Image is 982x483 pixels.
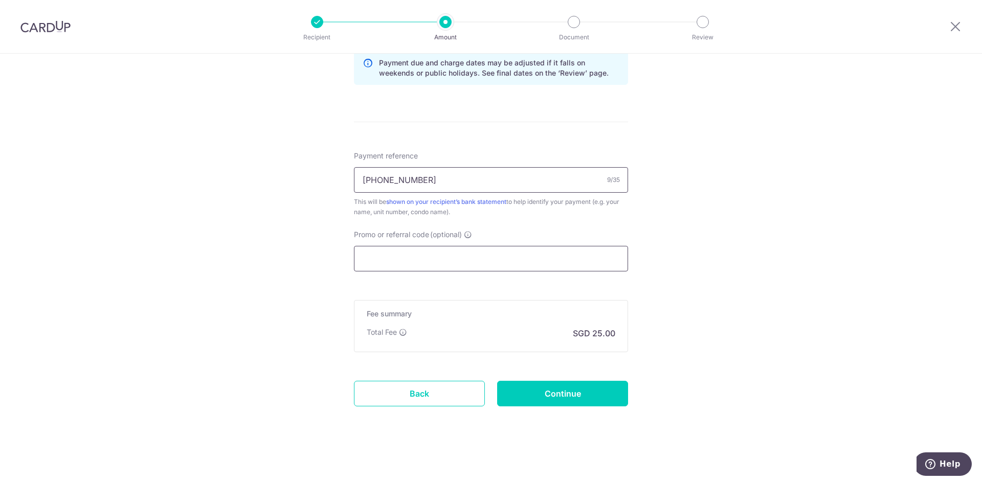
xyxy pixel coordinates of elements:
[354,381,485,406] a: Back
[607,175,620,185] div: 9/35
[354,151,418,161] span: Payment reference
[665,32,741,42] p: Review
[354,197,628,217] div: This will be to help identify your payment (e.g. your name, unit number, condo name).
[379,58,619,78] p: Payment due and charge dates may be adjusted if it falls on weekends or public holidays. See fina...
[408,32,483,42] p: Amount
[430,229,462,240] span: (optional)
[367,309,615,319] h5: Fee summary
[354,229,429,240] span: Promo or referral code
[20,20,71,33] img: CardUp
[367,327,397,337] p: Total Fee
[497,381,628,406] input: Continue
[386,198,506,205] a: shown on your recipient’s bank statement
[573,327,615,339] p: SGD 25.00
[917,452,972,478] iframe: Opens a widget where you can find more information
[279,32,355,42] p: Recipient
[536,32,612,42] p: Document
